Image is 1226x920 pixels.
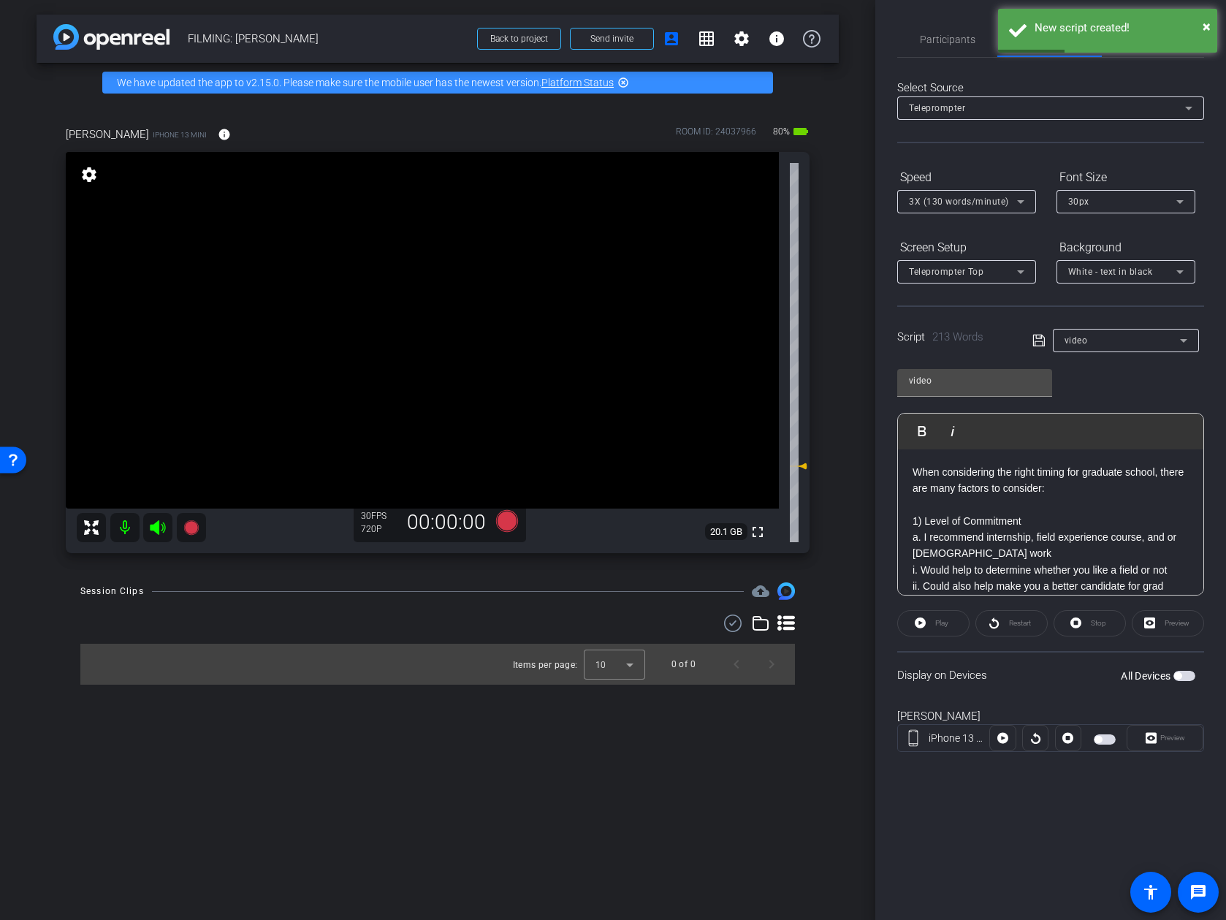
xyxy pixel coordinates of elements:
div: [PERSON_NAME] [897,708,1204,725]
span: video [1065,335,1088,346]
span: Back to project [490,34,548,44]
mat-icon: highlight_off [617,77,629,88]
div: ROOM ID: 24037966 [676,125,756,146]
label: All Devices [1121,669,1173,683]
span: Destinations for your clips [752,582,769,600]
div: 30 [361,510,397,522]
a: Platform Status [541,77,614,88]
div: Items per page: [513,658,578,672]
span: Teleprompter [909,103,965,113]
mat-icon: message [1189,883,1207,901]
span: [PERSON_NAME] [66,126,149,142]
span: 80% [771,120,792,143]
p: 1) Level of Commitment [913,513,1189,529]
div: Screen Setup [897,235,1036,260]
div: Select Source [897,80,1204,96]
input: Title [909,372,1040,389]
span: 3X (130 words/minute) [909,197,1009,207]
div: New script created! [1035,20,1206,37]
div: Speed [897,165,1036,190]
span: Teleprompter Top [909,267,983,277]
button: Close [1203,15,1211,37]
span: × [1203,18,1211,35]
button: Send invite [570,28,654,50]
mat-icon: info [768,30,785,47]
mat-icon: info [218,128,231,141]
span: iPhone 13 mini [153,129,207,140]
div: Script [897,329,1012,346]
button: Back to project [477,28,561,50]
div: We have updated the app to v2.15.0. Please make sure the mobile user has the newest version. [102,72,773,94]
span: FILMING: [PERSON_NAME] [188,24,468,53]
div: 0 of 0 [671,657,696,672]
span: 30px [1068,197,1089,207]
span: White - text in black [1068,267,1153,277]
div: Session Clips [80,584,144,598]
p: a. I recommend internship, field experience course, and or [DEMOGRAPHIC_DATA] work [913,529,1189,562]
p: ii. Could also help make you a better candidate for grad school applications [913,578,1189,611]
span: FPS [371,511,387,521]
button: Next page [754,647,789,682]
div: 720P [361,523,397,535]
mat-icon: -12 dB [790,457,807,475]
span: 20.1 GB [705,523,747,541]
mat-icon: account_box [663,30,680,47]
mat-icon: cloud_upload [752,582,769,600]
p: i. Would help to determine whether you like a field or not [913,562,1189,578]
mat-icon: settings [733,30,750,47]
mat-icon: accessibility [1142,883,1160,901]
div: Display on Devices [897,651,1204,699]
span: 213 Words [932,330,983,343]
div: 00:00:00 [397,510,495,535]
p: When considering the right timing for graduate school, there are many factors to consider: [913,464,1189,497]
span: Participants [920,34,975,45]
button: Bold (⌘B) [908,417,936,446]
mat-icon: battery_std [792,123,810,140]
div: Background [1056,235,1195,260]
div: Font Size [1056,165,1195,190]
mat-icon: fullscreen [749,523,766,541]
button: Previous page [719,647,754,682]
mat-icon: grid_on [698,30,715,47]
mat-icon: settings [79,166,99,183]
span: Send invite [590,33,633,45]
div: iPhone 13 mini [929,731,990,746]
img: Session clips [777,582,795,600]
img: app-logo [53,24,170,50]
